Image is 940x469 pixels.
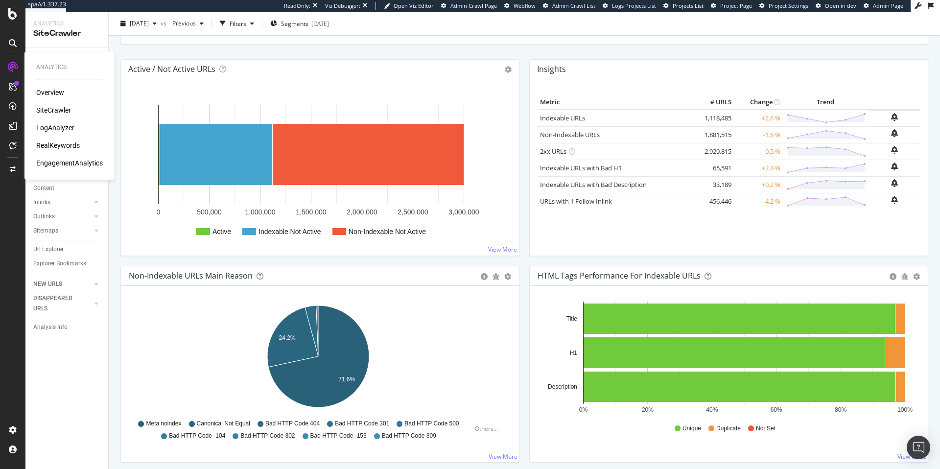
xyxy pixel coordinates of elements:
[548,383,577,390] text: Description
[913,273,920,280] div: gear
[335,420,389,428] span: Bad HTTP Code 301
[36,63,103,71] div: Analytics
[338,376,355,383] text: 71.6%
[538,302,916,415] svg: A chart.
[603,2,656,10] a: Logs Projects List
[266,16,333,31] button: Segments[DATE]
[33,293,83,314] div: DISAPPEARED URLS
[33,244,64,255] div: Url Explorer
[146,420,181,428] span: Meta noindex
[349,228,426,235] text: Non-Indexable Not Active
[33,258,101,269] a: Explorer Bookmarks
[682,424,701,433] span: Unique
[540,197,612,206] a: URLs with 1 Follow Inlink
[720,2,752,9] span: Project Page
[382,432,436,440] span: Bad HTTP Code 309
[897,452,926,461] a: View More
[130,19,149,27] span: 2025 Sep. 2nd
[570,350,578,356] text: H1
[897,406,913,413] text: 100%
[325,2,360,10] div: Viz Debugger:
[711,2,752,10] a: Project Page
[771,406,782,413] text: 60%
[33,20,100,28] div: Analytics
[394,2,434,9] span: Open Viz Editor
[33,279,92,289] a: NEW URLS
[36,123,74,133] a: LogAnalyzer
[493,273,499,280] div: bug
[540,147,566,156] a: 2xx URLs
[566,315,578,322] text: Title
[706,406,718,413] text: 40%
[157,208,161,216] text: 0
[296,208,326,216] text: 1,500,000
[540,114,585,122] a: Indexable URLs
[475,424,502,433] div: Others...
[168,16,208,31] button: Previous
[734,110,783,127] td: +2.6 %
[783,95,869,110] th: Trend
[33,244,101,255] a: Url Explorer
[891,113,898,121] div: bell-plus
[36,158,103,168] a: EngagementAnalytics
[245,208,275,216] text: 1,000,000
[33,322,68,332] div: Analysis Info
[129,95,511,248] svg: A chart.
[759,2,808,10] a: Project Settings
[734,176,783,193] td: +0.2 %
[695,126,734,143] td: 1,881,515
[864,2,903,10] a: Admin Page
[891,163,898,170] div: bell-plus
[33,211,55,222] div: Outlinks
[129,271,253,281] div: Non-Indexable URLs Main Reason
[890,273,896,280] div: circle-info
[769,2,808,9] span: Project Settings
[695,176,734,193] td: 33,189
[481,273,488,280] div: circle-info
[538,95,695,110] th: Metric
[441,2,497,10] a: Admin Crawl Page
[695,160,734,176] td: 65,591
[695,110,734,127] td: 1,118,485
[489,452,517,461] a: View More
[505,66,512,73] i: Options
[540,180,647,189] a: Indexable URLs with Bad Description
[734,95,783,110] th: Change
[579,406,588,413] text: 0%
[33,183,54,193] div: Content
[33,226,92,236] a: Sitemaps
[716,424,741,433] span: Duplicate
[161,19,168,27] span: vs
[907,436,930,459] div: Open Intercom Messenger
[695,143,734,160] td: 2,920,815
[891,129,898,137] div: bell-plus
[216,16,258,31] button: Filters
[901,273,908,280] div: bug
[33,28,100,39] div: SiteCrawler
[33,293,92,314] a: DISAPPEARED URLS
[891,146,898,154] div: bell-plus
[663,2,704,10] a: Projects List
[734,143,783,160] td: -0.5 %
[279,334,296,341] text: 24.2%
[612,2,656,9] span: Logs Projects List
[230,19,246,27] div: Filters
[36,105,71,115] a: SiteCrawler
[873,2,903,9] span: Admin Page
[258,228,321,235] text: Indexable Not Active
[117,16,161,31] button: [DATE]
[384,2,434,10] a: Open Viz Editor
[33,226,58,236] div: Sitemaps
[197,420,250,428] span: Canonical Not Equal
[284,2,310,10] div: ReadOnly:
[33,183,101,193] a: Content
[129,302,508,415] svg: A chart.
[33,211,92,222] a: Outlinks
[33,322,101,332] a: Analysis Info
[240,432,295,440] span: Bad HTTP Code 302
